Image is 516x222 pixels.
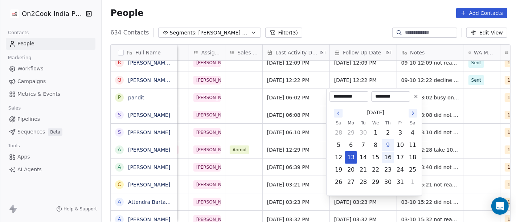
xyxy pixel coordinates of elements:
button: Friday, October 3rd, 2025 [394,127,406,139]
th: Wednesday [369,119,382,127]
th: Sunday [332,119,345,127]
button: Saturday, October 11th, 2025 [407,139,418,151]
button: Friday, October 31st, 2025 [394,176,406,188]
button: Thursday, October 2nd, 2025 [382,127,394,139]
span: [DATE] [367,109,384,116]
button: Friday, October 17th, 2025 [394,152,406,163]
button: Sunday, October 26th, 2025 [333,176,344,188]
button: Wednesday, October 15th, 2025 [370,152,381,163]
th: Friday [394,119,406,127]
button: Sunday, October 5th, 2025 [333,139,344,151]
button: Thursday, October 23rd, 2025 [382,164,394,176]
button: Saturday, October 18th, 2025 [407,152,418,163]
button: Tuesday, September 30th, 2025 [357,127,369,139]
button: Thursday, October 16th, 2025 [382,152,394,163]
button: Monday, October 13th, 2025, selected [345,152,357,163]
button: Sunday, October 12th, 2025 [333,152,344,163]
button: Sunday, September 28th, 2025 [333,127,344,139]
button: Monday, October 27th, 2025 [345,176,357,188]
button: Saturday, November 1st, 2025 [407,176,418,188]
button: Tuesday, October 14th, 2025 [357,152,369,163]
button: Go to the Previous Month [334,109,343,118]
button: Monday, September 29th, 2025 [345,127,357,139]
button: Wednesday, October 29th, 2025 [370,176,381,188]
button: Wednesday, October 1st, 2025 [370,127,381,139]
button: Wednesday, October 8th, 2025 [370,139,381,151]
button: Thursday, October 30th, 2025 [382,176,394,188]
button: Friday, October 10th, 2025 [394,139,406,151]
button: Saturday, October 4th, 2025 [407,127,418,139]
button: Today, Thursday, October 9th, 2025 [382,139,394,151]
button: Tuesday, October 21st, 2025 [357,164,369,176]
button: Friday, October 24th, 2025 [394,164,406,176]
button: Saturday, October 25th, 2025 [407,164,418,176]
button: Monday, October 20th, 2025 [345,164,357,176]
button: Tuesday, October 28th, 2025 [357,176,369,188]
button: Sunday, October 19th, 2025 [333,164,344,176]
th: Thursday [382,119,394,127]
button: Tuesday, October 7th, 2025 [357,139,369,151]
th: Monday [345,119,357,127]
table: October 2025 [332,119,419,188]
button: Wednesday, October 22nd, 2025 [370,164,381,176]
th: Saturday [406,119,419,127]
th: Tuesday [357,119,369,127]
button: Monday, October 6th, 2025 [345,139,357,151]
button: Go to the Next Month [409,109,417,118]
